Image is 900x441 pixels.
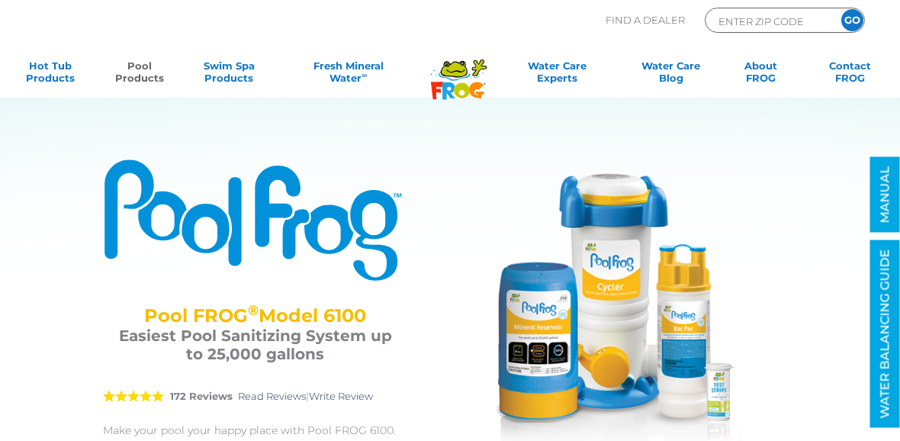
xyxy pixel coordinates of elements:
h2: Pool FROG Model 6100 [118,305,392,327]
strong: 172 Reviews [170,390,233,402]
div: | [103,372,407,422]
a: Water CareBlog [636,60,706,90]
a: Fresh MineralWater∞ [284,60,413,90]
input: GO [841,9,863,31]
img: Frog Products Logo [423,40,495,100]
a: WATER BALANCING GUIDE [870,240,900,428]
a: Hot TubProducts [15,60,85,90]
sup: ∞ [362,71,367,79]
a: Read Reviews [238,390,306,402]
a: Water CareExperts [498,60,616,90]
h3: Easiest Pool Sanitizing System up to 25,000 gallons [118,327,392,363]
a: Swim SpaProducts [194,60,264,90]
a: PoolProducts [104,60,174,90]
a: AboutFROG [726,60,796,90]
a: ContactFROG [815,60,885,90]
img: Product Logo [103,158,407,282]
a: MANUAL [870,157,900,233]
a: Write Review [309,390,373,402]
p: Find A Dealer [606,8,685,33]
span: 5 [103,390,164,402]
sup: ® [248,302,259,319]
